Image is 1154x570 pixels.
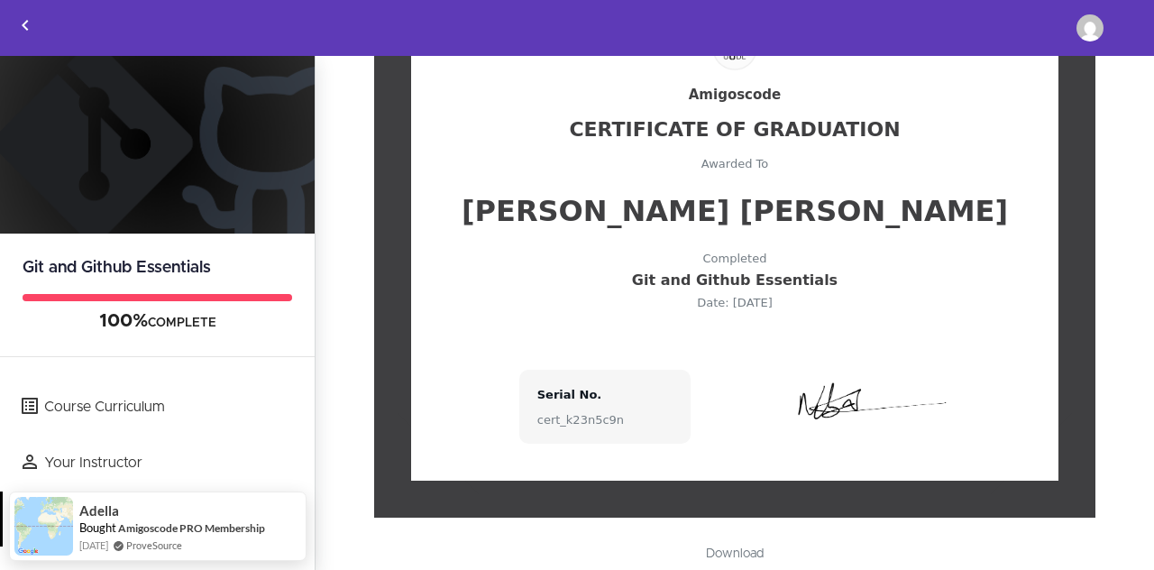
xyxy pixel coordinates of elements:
img: provesource social proof notification image [14,497,73,556]
span: Adella [79,503,119,519]
svg: Back to courses [14,14,36,36]
span: Bought [79,520,116,535]
a: ProveSource [126,538,182,553]
div: Completed [447,253,1022,264]
div: Date: [DATE] [447,297,1022,308]
a: Back to courses [1,1,50,52]
a: Amigoscode PRO Membership [118,520,265,536]
div: Awarded To [447,158,1022,170]
div: Serial No. [537,389,673,400]
a: Download [688,538,782,569]
div: Certificate Of Graduation [447,120,1022,140]
div: Git and Github Essentials [447,273,1022,288]
div: Amigoscode [447,88,1022,102]
span: 100% [99,312,148,330]
img: AjTAAGqpQDG0ToNrpiSA_signature.png [771,370,949,444]
div: [PERSON_NAME] [PERSON_NAME] [447,197,1022,225]
span: [DATE] [79,538,108,553]
a: Course Curriculum [3,380,315,435]
a: Certificate [3,492,315,547]
a: Your Instructor [3,436,315,491]
div: cert_k23n5c9n [537,414,673,426]
img: antoniojanuario297@gmail.com [1076,14,1104,41]
div: COMPLETE [23,310,292,334]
